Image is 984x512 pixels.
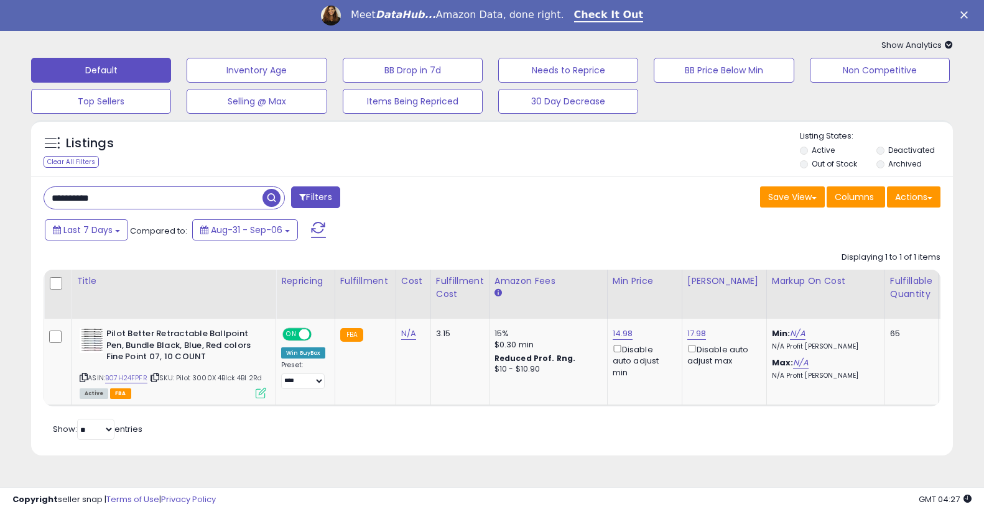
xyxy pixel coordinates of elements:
[110,388,131,399] span: FBA
[790,327,805,340] a: N/A
[835,191,874,203] span: Columns
[161,493,216,505] a: Privacy Policy
[80,328,266,397] div: ASIN:
[960,11,973,19] div: Close
[44,156,99,168] div: Clear All Filters
[31,58,171,83] button: Default
[793,357,808,369] a: N/A
[310,329,330,340] span: OFF
[211,224,282,236] span: Aug-31 - Sep-06
[881,39,953,51] span: Show Analytics
[888,158,922,169] label: Archived
[772,342,875,351] p: N/A Profit [PERSON_NAME]
[613,327,633,340] a: 14.98
[284,329,299,340] span: ON
[401,327,416,340] a: N/A
[31,89,171,114] button: Top Sellers
[63,224,113,236] span: Last 7 Days
[343,89,483,114] button: Items Being Repriced
[494,288,502,299] small: Amazon Fees.
[766,270,884,319] th: The percentage added to the cost of goods (COGS) that forms the calculator for Min & Max prices.
[187,58,327,83] button: Inventory Age
[66,135,114,152] h5: Listings
[494,364,598,375] div: $10 - $10.90
[340,328,363,342] small: FBA
[687,275,761,288] div: [PERSON_NAME]
[281,361,325,389] div: Preset:
[12,494,216,506] div: seller snap | |
[192,219,298,240] button: Aug-31 - Sep-06
[340,275,391,288] div: Fulfillment
[772,327,791,339] b: Min:
[494,328,598,339] div: 15%
[494,353,576,363] b: Reduced Prof. Rng.
[812,158,857,169] label: Out of Stock
[498,89,638,114] button: 30 Day Decrease
[842,252,940,263] div: Displaying 1 to 1 of 1 items
[494,275,602,288] div: Amazon Fees
[149,373,262,383] span: | SKU: Pilot 3000X 4Blck 4Bl 2Rd
[351,9,564,21] div: Meet Amazon Data, done right.
[574,9,644,22] a: Check It Out
[187,89,327,114] button: Selling @ Max
[281,347,325,359] div: Win BuyBox
[890,275,933,301] div: Fulfillable Quantity
[887,186,940,208] button: Actions
[436,275,484,301] div: Fulfillment Cost
[613,342,672,378] div: Disable auto adjust min
[494,339,598,350] div: $0.30 min
[772,372,875,380] p: N/A Profit [PERSON_NAME]
[812,145,835,155] label: Active
[888,145,935,155] label: Deactivated
[106,493,159,505] a: Terms of Use
[687,342,757,367] div: Disable auto adjust max
[890,328,929,339] div: 65
[613,275,677,288] div: Min Price
[12,493,58,505] strong: Copyright
[772,357,794,368] b: Max:
[291,186,340,208] button: Filters
[827,186,885,208] button: Columns
[810,58,950,83] button: Non Competitive
[130,225,187,237] span: Compared to:
[105,373,147,383] a: B07H24FPFR
[498,58,638,83] button: Needs to Reprice
[281,275,330,288] div: Repricing
[45,219,128,240] button: Last 7 Days
[77,275,271,288] div: Title
[401,275,425,288] div: Cost
[106,328,258,366] b: Pilot Better Retractable Ballpoint Pen, Bundle Black, Blue, Red colors Fine Point 07, 10 COUNT
[654,58,794,83] button: BB Price Below Min
[376,9,436,21] i: DataHub...
[53,423,142,435] span: Show: entries
[436,328,480,339] div: 3.15
[687,327,707,340] a: 17.98
[80,388,108,399] span: All listings currently available for purchase on Amazon
[760,186,825,208] button: Save View
[919,493,972,505] span: 2025-09-14 04:27 GMT
[800,130,953,142] p: Listing States:
[772,275,880,288] div: Markup on Cost
[80,328,103,353] img: 517LUx+ezJL._SL40_.jpg
[321,6,341,25] img: Profile image for Georgie
[343,58,483,83] button: BB Drop in 7d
